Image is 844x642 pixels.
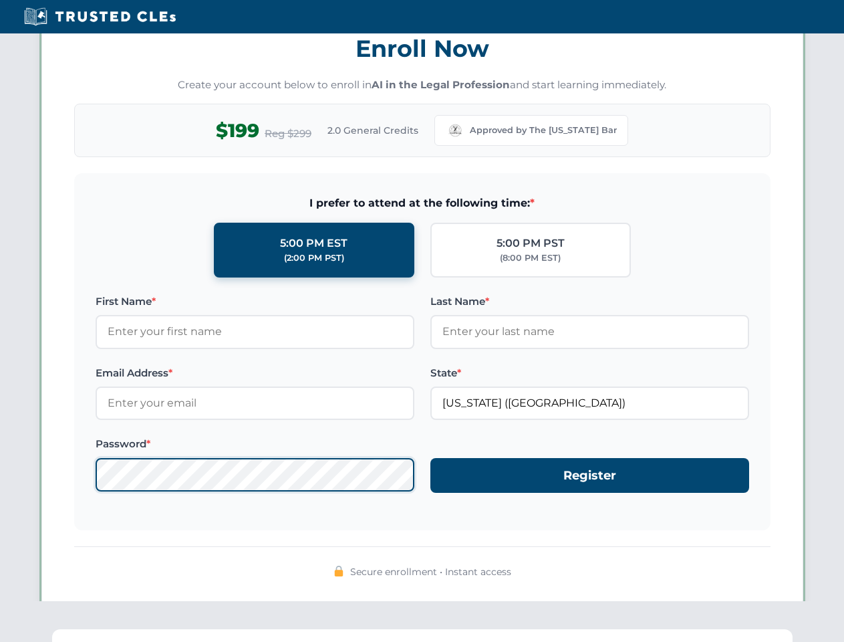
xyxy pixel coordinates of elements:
label: First Name [96,294,414,310]
strong: AI in the Legal Profession [372,78,510,91]
label: Last Name [430,294,749,310]
span: 2.0 General Credits [327,123,418,138]
span: I prefer to attend at the following time: [96,195,749,212]
p: Create your account below to enroll in and start learning immediately. [74,78,770,93]
input: Enter your first name [96,315,414,348]
div: 5:00 PM PST [497,235,565,252]
label: Password [96,436,414,452]
h3: Enroll Now [74,27,770,70]
span: Approved by The [US_STATE] Bar [470,124,617,137]
input: Enter your last name [430,315,749,348]
label: Email Address [96,365,414,381]
label: State [430,365,749,381]
div: (8:00 PM EST) [500,251,561,265]
img: Missouri Bar [446,121,464,140]
span: Reg $299 [265,126,311,142]
input: Missouri (MO) [430,387,749,420]
button: Register [430,458,749,494]
img: Trusted CLEs [20,7,180,27]
span: $199 [216,116,259,146]
span: Secure enrollment • Instant access [350,564,511,579]
div: (2:00 PM PST) [284,251,344,265]
img: 🔒 [333,566,344,576]
input: Enter your email [96,387,414,420]
div: 5:00 PM EST [280,235,347,252]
